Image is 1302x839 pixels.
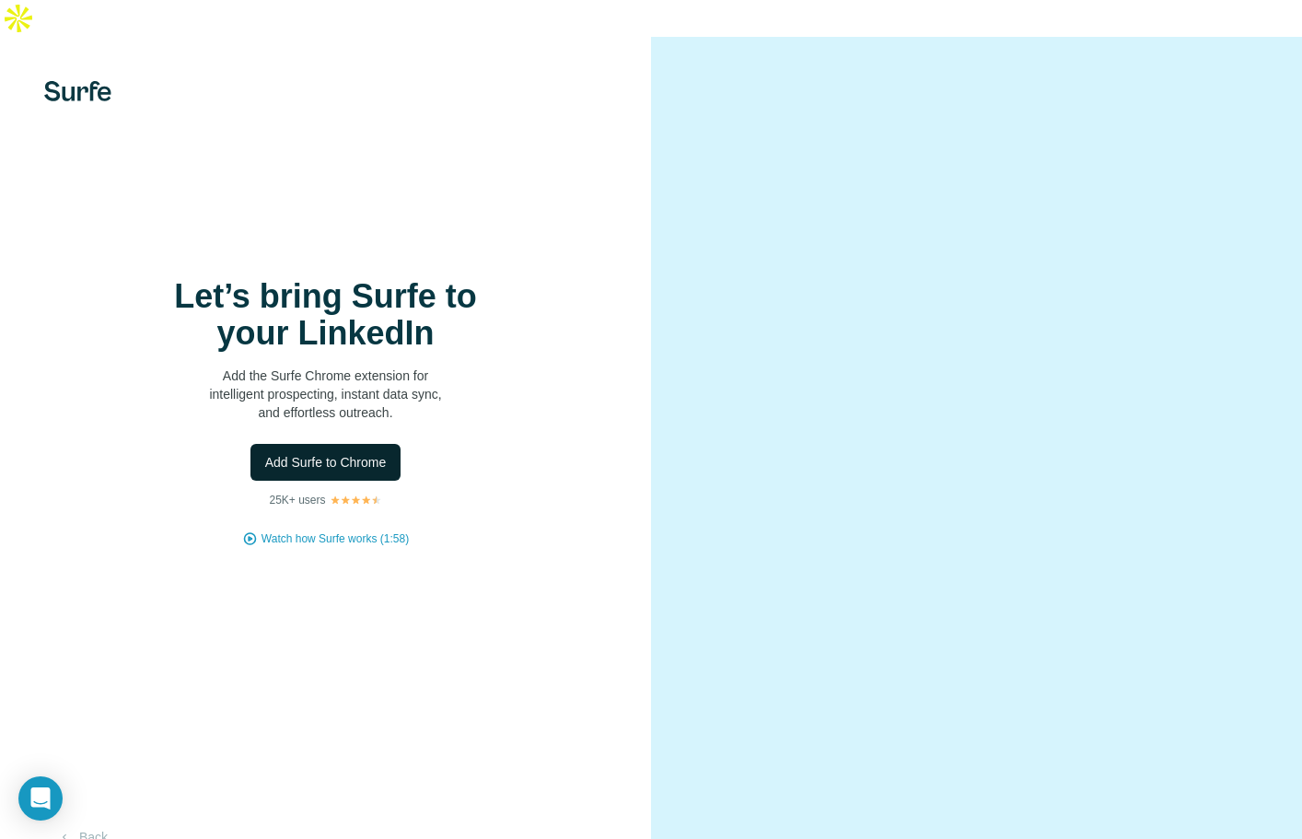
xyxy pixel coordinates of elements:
h1: Let’s bring Surfe to your LinkedIn [142,278,510,352]
img: Surfe's logo [44,81,111,101]
button: Add Surfe to Chrome [250,444,401,481]
p: 25K+ users [269,492,325,508]
span: Add Surfe to Chrome [265,453,387,472]
div: Open Intercom Messenger [18,776,63,821]
img: Rating Stars [330,495,382,506]
button: Watch how Surfe works (1:58) [262,530,409,547]
p: Add the Surfe Chrome extension for intelligent prospecting, instant data sync, and effortless out... [142,367,510,422]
